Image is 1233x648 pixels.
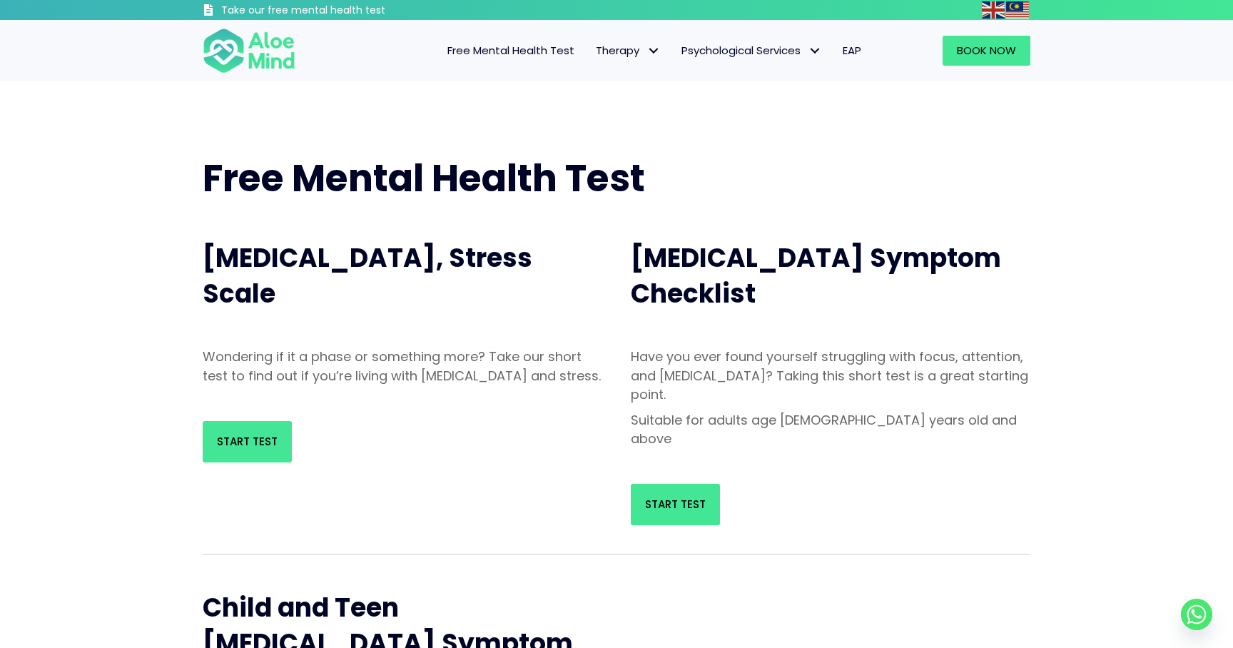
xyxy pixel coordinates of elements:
[585,36,671,66] a: TherapyTherapy: submenu
[843,43,861,58] span: EAP
[437,36,585,66] a: Free Mental Health Test
[645,497,706,512] span: Start Test
[631,240,1001,312] span: [MEDICAL_DATA] Symptom Checklist
[671,36,832,66] a: Psychological ServicesPsychological Services: submenu
[957,43,1016,58] span: Book Now
[203,421,292,462] a: Start Test
[596,43,660,58] span: Therapy
[217,434,278,449] span: Start Test
[832,36,872,66] a: EAP
[203,152,645,204] span: Free Mental Health Test
[982,1,1005,19] img: en
[631,411,1030,448] p: Suitable for adults age [DEMOGRAPHIC_DATA] years old and above
[1006,1,1030,18] a: Malay
[943,36,1030,66] a: Book Now
[1181,599,1212,630] a: Whatsapp
[203,27,295,74] img: Aloe mind Logo
[643,41,664,61] span: Therapy: submenu
[804,41,825,61] span: Psychological Services: submenu
[631,484,720,525] a: Start Test
[221,4,462,18] h3: Take our free mental health test
[681,43,821,58] span: Psychological Services
[447,43,574,58] span: Free Mental Health Test
[203,240,532,312] span: [MEDICAL_DATA], Stress Scale
[631,348,1030,403] p: Have you ever found yourself struggling with focus, attention, and [MEDICAL_DATA]? Taking this sh...
[1006,1,1029,19] img: ms
[203,4,462,20] a: Take our free mental health test
[982,1,1006,18] a: English
[203,348,602,385] p: Wondering if it a phase or something more? Take our short test to find out if you’re living with ...
[314,36,872,66] nav: Menu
